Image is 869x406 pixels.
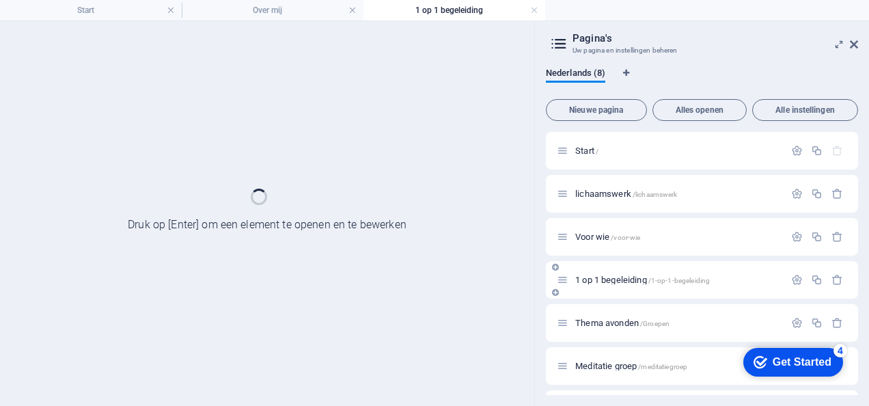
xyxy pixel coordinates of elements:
div: 1 op 1 begeleiding/1-op-1-begeleiding [571,275,784,284]
span: Alles openen [659,106,741,114]
div: Thema avonden/Groepen [571,319,784,327]
div: Dupliceren [811,231,823,243]
button: Alles openen [652,99,747,121]
div: Instellingen [791,317,803,329]
div: Verwijderen [831,274,843,286]
div: Dupliceren [811,145,823,157]
h4: Over mij [182,3,363,18]
span: /voor-wie [611,234,640,241]
span: /1-op-1-begeleiding [648,277,711,284]
span: Nederlands (8) [546,65,605,84]
div: Start/ [571,146,784,155]
span: Klik om pagina te openen [575,361,687,371]
button: Alle instellingen [752,99,858,121]
div: Verwijderen [831,317,843,329]
div: Dupliceren [811,274,823,286]
div: Instellingen [791,145,803,157]
div: Verwijderen [831,231,843,243]
div: Voor wie/voor-wie [571,232,784,241]
span: / [596,148,598,155]
div: Meditatie groep/meditatiegroep [571,362,784,370]
div: Taal-tabbladen [546,68,858,94]
button: Nieuwe pagina [546,99,647,121]
span: Klik om pagina te openen [575,189,677,199]
span: Alle instellingen [758,106,852,114]
span: /Groepen [640,320,670,327]
div: Instellingen [791,231,803,243]
div: lichaamswerk/lichaamswerk [571,189,784,198]
h2: Pagina's [573,32,858,44]
div: 4 [101,3,115,16]
div: Verwijderen [831,188,843,200]
span: /meditatiegroep [638,363,687,370]
span: Klik om pagina te openen [575,146,598,156]
span: Klik om pagina te openen [575,232,640,242]
div: De startpagina kan niet worden verwijderd [831,145,843,157]
span: Nieuwe pagina [552,106,641,114]
div: Get Started 4 items remaining, 20% complete [11,7,111,36]
div: Instellingen [791,274,803,286]
span: Klik om pagina te openen [575,275,710,285]
div: Instellingen [791,188,803,200]
div: Get Started [40,15,99,27]
h3: Uw pagina en instellingen beheren [573,44,831,57]
h4: 1 op 1 begeleiding [363,3,545,18]
span: /lichaamswerk [633,191,678,198]
span: Klik om pagina te openen [575,318,670,328]
div: Dupliceren [811,188,823,200]
div: Dupliceren [811,317,823,329]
